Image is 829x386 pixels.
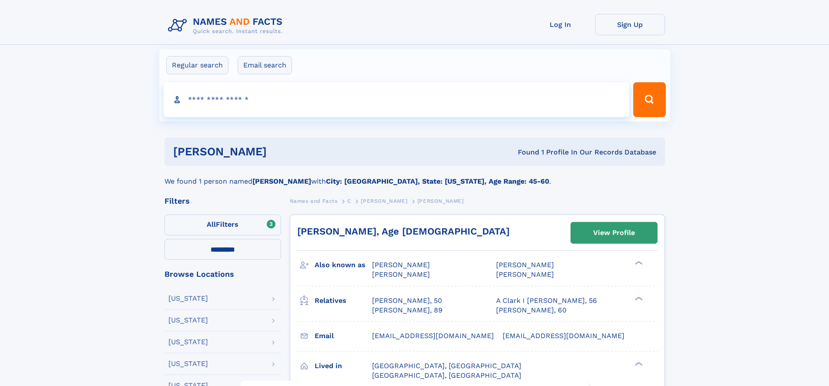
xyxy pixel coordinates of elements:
[207,220,216,228] span: All
[372,371,521,379] span: [GEOGRAPHIC_DATA], [GEOGRAPHIC_DATA]
[168,295,208,302] div: [US_STATE]
[347,198,351,204] span: C
[372,362,521,370] span: [GEOGRAPHIC_DATA], [GEOGRAPHIC_DATA]
[164,215,281,235] label: Filters
[496,270,554,279] span: [PERSON_NAME]
[633,82,665,117] button: Search Button
[347,195,351,206] a: C
[503,332,624,340] span: [EMAIL_ADDRESS][DOMAIN_NAME]
[593,223,635,243] div: View Profile
[164,197,281,205] div: Filters
[315,329,372,343] h3: Email
[633,295,643,301] div: ❯
[166,56,228,74] label: Regular search
[164,270,281,278] div: Browse Locations
[297,226,510,237] a: [PERSON_NAME], Age [DEMOGRAPHIC_DATA]
[496,305,567,315] a: [PERSON_NAME], 60
[168,360,208,367] div: [US_STATE]
[168,339,208,346] div: [US_STATE]
[633,361,643,366] div: ❯
[252,177,311,185] b: [PERSON_NAME]
[164,14,290,37] img: Logo Names and Facts
[361,195,407,206] a: [PERSON_NAME]
[372,261,430,269] span: [PERSON_NAME]
[290,195,338,206] a: Names and Facts
[164,166,665,187] div: We found 1 person named with .
[315,359,372,373] h3: Lived in
[372,332,494,340] span: [EMAIL_ADDRESS][DOMAIN_NAME]
[633,260,643,266] div: ❯
[526,14,595,35] a: Log In
[372,270,430,279] span: [PERSON_NAME]
[496,296,597,305] a: A Clark I [PERSON_NAME], 56
[372,296,442,305] a: [PERSON_NAME], 50
[361,198,407,204] span: [PERSON_NAME]
[173,146,393,157] h1: [PERSON_NAME]
[326,177,549,185] b: City: [GEOGRAPHIC_DATA], State: [US_STATE], Age Range: 45-60
[372,305,443,315] a: [PERSON_NAME], 89
[164,82,630,117] input: search input
[315,293,372,308] h3: Relatives
[595,14,665,35] a: Sign Up
[168,317,208,324] div: [US_STATE]
[392,148,656,157] div: Found 1 Profile In Our Records Database
[238,56,292,74] label: Email search
[417,198,464,204] span: [PERSON_NAME]
[496,261,554,269] span: [PERSON_NAME]
[315,258,372,272] h3: Also known as
[571,222,657,243] a: View Profile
